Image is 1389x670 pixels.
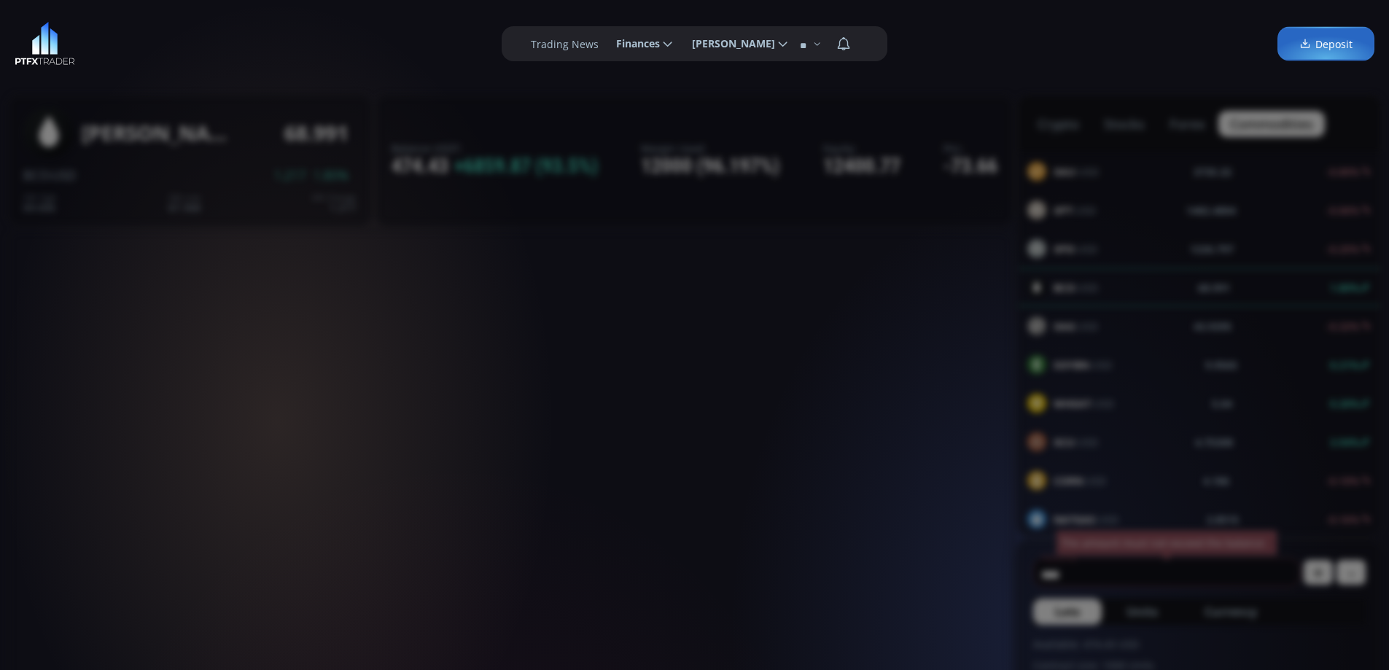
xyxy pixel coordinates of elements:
[15,22,75,66] img: LOGO
[531,36,599,52] label: Trading News
[682,29,775,58] span: [PERSON_NAME]
[606,29,660,58] span: Finances
[1277,27,1374,61] a: Deposit
[1299,36,1353,52] span: Deposit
